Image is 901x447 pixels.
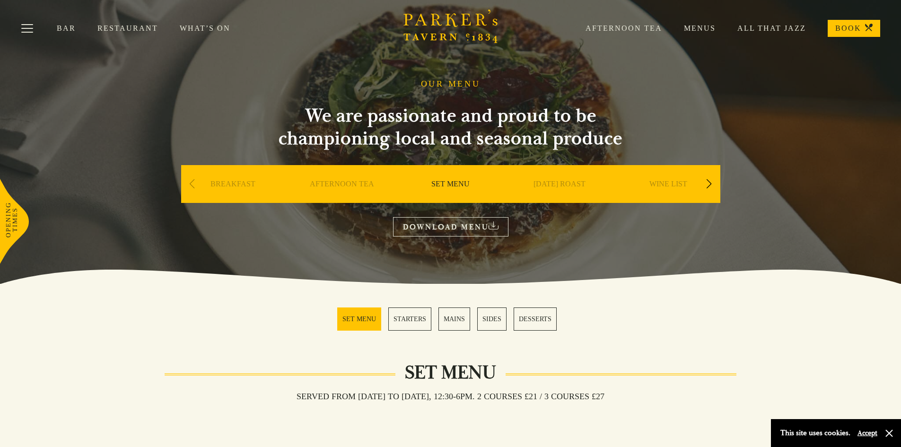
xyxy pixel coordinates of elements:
div: 2 / 9 [290,165,394,231]
a: 5 / 5 [514,307,557,331]
div: 3 / 9 [399,165,503,231]
div: Next slide [703,174,716,194]
a: BREAKFAST [210,179,255,217]
h1: OUR MENU [421,79,481,89]
h2: Set Menu [395,361,506,384]
h3: Served from [DATE] to [DATE], 12:30-6pm. 2 COURSES £21 / 3 COURSES £27 [287,391,614,402]
a: 2 / 5 [388,307,431,331]
a: SET MENU [431,179,470,217]
h2: We are passionate and proud to be championing local and seasonal produce [262,105,640,150]
a: 4 / 5 [477,307,507,331]
div: Previous slide [186,174,199,194]
a: AFTERNOON TEA [310,179,374,217]
a: 1 / 5 [337,307,381,331]
button: Close and accept [884,429,894,438]
div: 1 / 9 [181,165,285,231]
p: This site uses cookies. [780,426,850,440]
div: 5 / 9 [616,165,720,231]
div: 4 / 9 [507,165,612,231]
a: WINE LIST [649,179,687,217]
a: DOWNLOAD MENU [393,217,508,237]
a: [DATE] ROAST [534,179,586,217]
button: Accept [857,429,877,438]
a: 3 / 5 [438,307,470,331]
